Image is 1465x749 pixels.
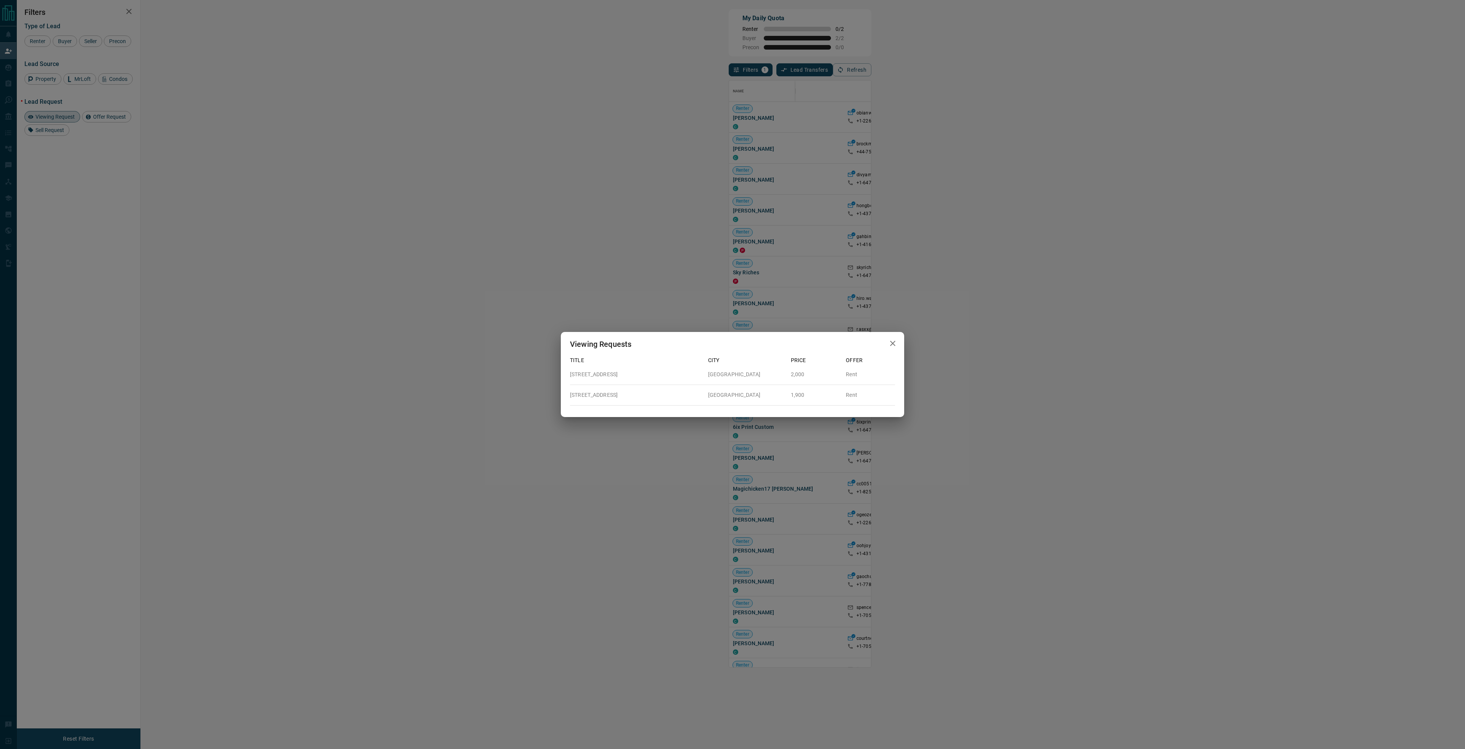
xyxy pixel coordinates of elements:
[570,391,702,399] p: [STREET_ADDRESS]
[846,370,895,379] p: Rent
[561,332,641,356] h2: Viewing Requests
[708,370,785,379] p: [GEOGRAPHIC_DATA]
[570,370,702,379] p: [STREET_ADDRESS]
[791,391,840,399] p: 1,900
[570,356,702,364] p: Title
[791,356,840,364] p: Price
[846,356,895,364] p: Offer
[791,370,840,379] p: 2,000
[846,391,895,399] p: Rent
[708,356,785,364] p: City
[708,391,785,399] p: [GEOGRAPHIC_DATA]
